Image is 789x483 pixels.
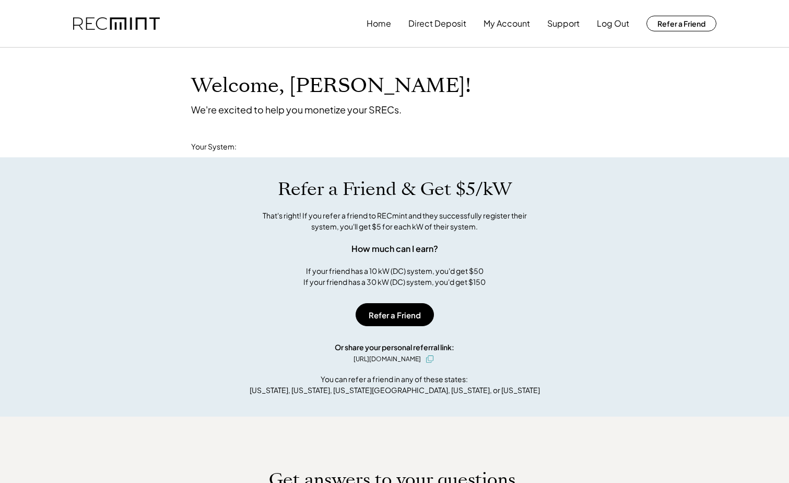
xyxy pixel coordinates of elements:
button: Refer a Friend [646,16,716,31]
div: We're excited to help you monetize your SRECs. [191,103,402,116]
button: Refer a Friend [356,303,434,326]
div: How much can I earn? [351,243,438,255]
button: Direct Deposit [408,13,466,34]
h1: Refer a Friend & Get $5/kW [278,178,512,200]
button: click to copy [423,353,436,365]
button: Log Out [597,13,629,34]
img: recmint-logotype%403x.png [73,17,160,30]
h1: Welcome, [PERSON_NAME]! [191,74,471,98]
button: Home [367,13,391,34]
div: Or share your personal referral link: [335,342,454,353]
div: That's right! If you refer a friend to RECmint and they successfully register their system, you'l... [251,210,538,232]
button: Support [547,13,580,34]
div: You can refer a friend in any of these states: [US_STATE], [US_STATE], [US_STATE][GEOGRAPHIC_DATA... [250,374,540,396]
div: Your System: [191,142,237,152]
button: My Account [484,13,530,34]
div: [URL][DOMAIN_NAME] [354,354,421,364]
div: If your friend has a 10 kW (DC) system, you'd get $50 If your friend has a 30 kW (DC) system, you... [303,266,486,287]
